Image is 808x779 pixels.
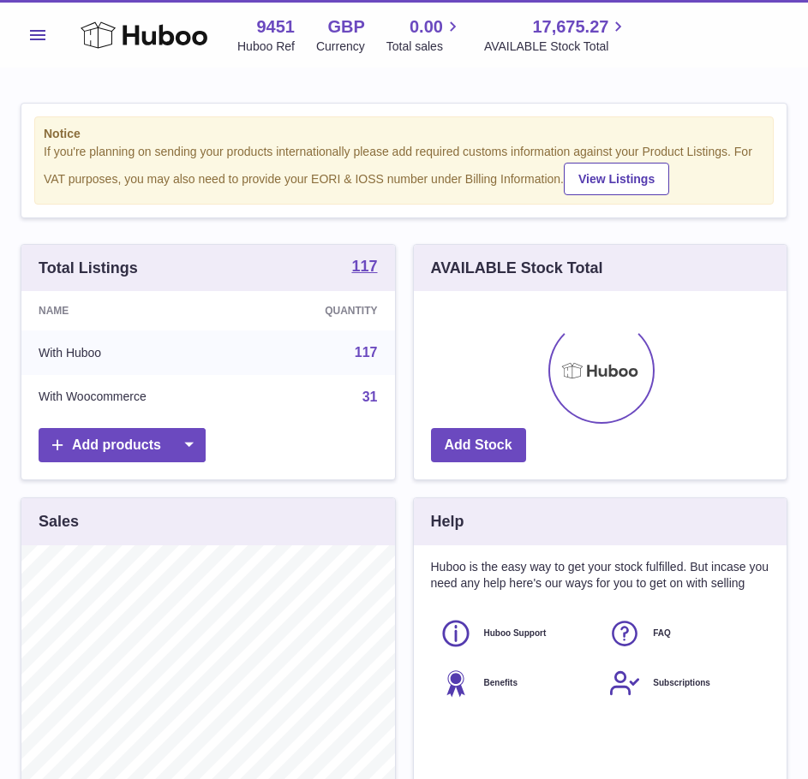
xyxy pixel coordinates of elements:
[564,163,669,195] a: View Listings
[44,144,764,195] div: If you're planning on sending your products internationally please add required customs informati...
[21,330,253,375] td: With Huboo
[431,428,526,463] a: Add Stock
[21,291,253,330] th: Name
[327,15,364,39] strong: GBP
[484,39,629,55] span: AVAILABLE Stock Total
[484,627,547,639] span: Huboo Support
[653,677,710,689] span: Subscriptions
[39,428,206,463] a: Add products
[484,15,629,55] a: 17,675.27 AVAILABLE Stock Total
[532,15,608,39] span: 17,675.27
[431,511,464,532] h3: Help
[431,559,770,592] p: Huboo is the easy way to get your stock fulfilled. But incase you need any help here's our ways f...
[608,667,761,699] a: Subscriptions
[484,677,518,689] span: Benefits
[440,667,592,699] a: Benefits
[351,259,377,277] a: 117
[362,389,378,404] a: 31
[39,511,79,532] h3: Sales
[256,15,295,39] strong: 9451
[21,375,253,419] td: With Woocommerce
[410,15,443,39] span: 0.00
[253,291,394,330] th: Quantity
[440,617,592,650] a: Huboo Support
[44,126,764,142] strong: Notice
[39,258,138,278] h3: Total Listings
[386,15,463,55] a: 0.00 Total sales
[355,345,378,360] a: 117
[316,39,365,55] div: Currency
[386,39,463,55] span: Total sales
[431,258,603,278] h3: AVAILABLE Stock Total
[351,259,377,274] strong: 117
[653,627,671,639] span: FAQ
[237,39,295,55] div: Huboo Ref
[608,617,761,650] a: FAQ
